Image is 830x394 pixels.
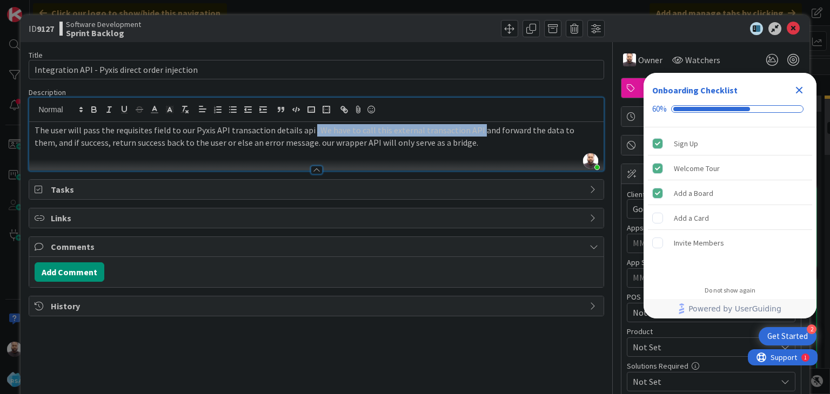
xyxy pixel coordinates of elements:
[649,299,811,318] a: Powered by UserGuiding
[638,53,662,66] span: Owner
[35,262,104,282] button: Add Comment
[644,73,816,318] div: Checklist Container
[23,2,49,15] span: Support
[674,212,709,225] div: Add a Card
[627,189,645,199] label: Client
[643,110,781,123] span: Dates
[643,81,781,94] span: Tech Enhancements
[648,181,812,205] div: Add a Board is complete.
[644,127,816,279] div: Checklist items
[633,306,777,319] span: Not Set
[633,341,777,354] span: Not Set
[648,132,812,155] div: Sign Up is complete.
[51,212,584,225] span: Links
[56,4,59,13] div: 1
[643,139,781,152] span: Block
[29,87,66,97] span: Description
[66,29,141,37] b: Sprint Backlog
[51,300,584,313] span: History
[51,183,584,196] span: Tasks
[652,84,738,97] div: Onboarding Checklist
[791,81,808,99] div: Close Checklist
[688,302,781,315] span: Powered by UserGuiding
[51,240,584,253] span: Comments
[652,104,808,114] div: Checklist progress: 60%
[674,137,698,150] div: Sign Up
[66,20,141,29] span: Software Development
[759,327,816,345] div: Open Get Started checklist, remaining modules: 2
[627,328,795,335] div: Product
[648,231,812,255] div: Invite Members is incomplete.
[807,324,816,334] div: 2
[652,104,667,114] div: 60%
[674,187,713,200] div: Add a Board
[674,236,724,249] div: Invite Members
[35,124,598,148] p: The user will pass the requisites field to our Pyxis API transaction details api . We have to cal...
[633,234,789,253] input: MM/DD/YYYY
[633,375,777,388] span: Not Set
[29,50,43,60] label: Title
[627,224,795,232] div: Appstore Live By
[648,157,812,180] div: Welcome Tour is complete.
[767,331,808,342] div: Get Started
[627,362,795,370] div: Solutions Required
[633,269,789,287] input: MM/DD/YYYY
[29,60,604,79] input: type card name here...
[37,23,54,34] b: 9127
[583,153,598,168] img: MKY4RPIUmZKFk7wxrT9jOxNzr2uoMmNS.jpeg
[674,162,720,175] div: Welcome Tour
[685,53,720,66] span: Watchers
[29,22,54,35] span: ID
[623,53,636,66] img: SB
[648,206,812,230] div: Add a Card is incomplete.
[644,299,816,318] div: Footer
[705,286,755,295] div: Do not show again
[627,259,795,266] div: App Submission By
[627,293,795,301] div: POS
[643,167,781,180] span: Custom Fields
